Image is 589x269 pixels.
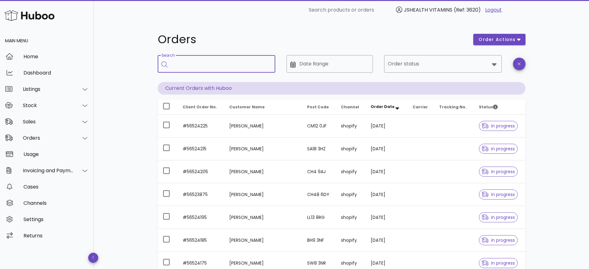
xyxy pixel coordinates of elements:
[482,147,515,151] span: in progress
[161,53,175,58] label: Search
[336,137,366,160] td: shopify
[482,261,515,265] span: in progress
[302,160,336,183] td: CH4 9AJ
[404,6,452,13] span: JSHEALTH VITAMINS
[23,119,74,125] div: Sales
[4,9,54,22] img: Huboo Logo
[371,104,394,109] span: Order Date
[224,183,302,206] td: [PERSON_NAME]
[478,36,516,43] span: order actions
[178,115,225,137] td: #56524225
[224,100,302,115] th: Customer Name
[336,229,366,252] td: shopify
[302,115,336,137] td: CM12 0JF
[473,34,525,45] button: order actions
[23,200,89,206] div: Channels
[183,104,217,110] span: Client Order No.
[485,6,502,14] a: Logout
[178,206,225,229] td: #56524195
[482,238,515,242] span: in progress
[158,34,466,45] h1: Orders
[302,137,336,160] td: SA18 3HZ
[408,100,434,115] th: Carrier
[178,160,225,183] td: #56524205
[474,100,526,115] th: Status
[23,54,89,59] div: Home
[302,183,336,206] td: CH48 6DY
[178,183,225,206] td: #56523875
[23,86,74,92] div: Listings
[23,102,74,108] div: Stock
[23,168,74,173] div: Invoicing and Payments
[366,137,407,160] td: [DATE]
[224,229,302,252] td: [PERSON_NAME]
[482,192,515,197] span: in progress
[178,137,225,160] td: #56524215
[482,169,515,174] span: in progress
[366,115,407,137] td: [DATE]
[439,104,467,110] span: Tracking No.
[23,216,89,222] div: Settings
[341,104,359,110] span: Channel
[23,233,89,239] div: Returns
[366,206,407,229] td: [DATE]
[224,160,302,183] td: [PERSON_NAME]
[434,100,474,115] th: Tracking No.
[384,55,502,73] div: Order status
[229,104,265,110] span: Customer Name
[454,6,481,13] span: (Ref: 3620)
[479,104,498,110] span: Status
[336,183,366,206] td: shopify
[307,104,329,110] span: Post Code
[23,184,89,190] div: Cases
[302,100,336,115] th: Post Code
[336,100,366,115] th: Channel
[366,229,407,252] td: [DATE]
[23,135,74,141] div: Orders
[336,115,366,137] td: shopify
[336,160,366,183] td: shopify
[302,206,336,229] td: LL13 8RG
[366,183,407,206] td: [DATE]
[482,124,515,128] span: in progress
[482,215,515,220] span: in progress
[224,137,302,160] td: [PERSON_NAME]
[224,206,302,229] td: [PERSON_NAME]
[366,100,407,115] th: Order Date: Sorted descending. Activate to remove sorting.
[302,229,336,252] td: BH9 3NF
[178,100,225,115] th: Client Order No.
[224,115,302,137] td: [PERSON_NAME]
[413,104,428,110] span: Carrier
[158,82,526,95] p: Current Orders with Huboo
[178,229,225,252] td: #56524185
[366,160,407,183] td: [DATE]
[336,206,366,229] td: shopify
[23,151,89,157] div: Usage
[23,70,89,76] div: Dashboard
